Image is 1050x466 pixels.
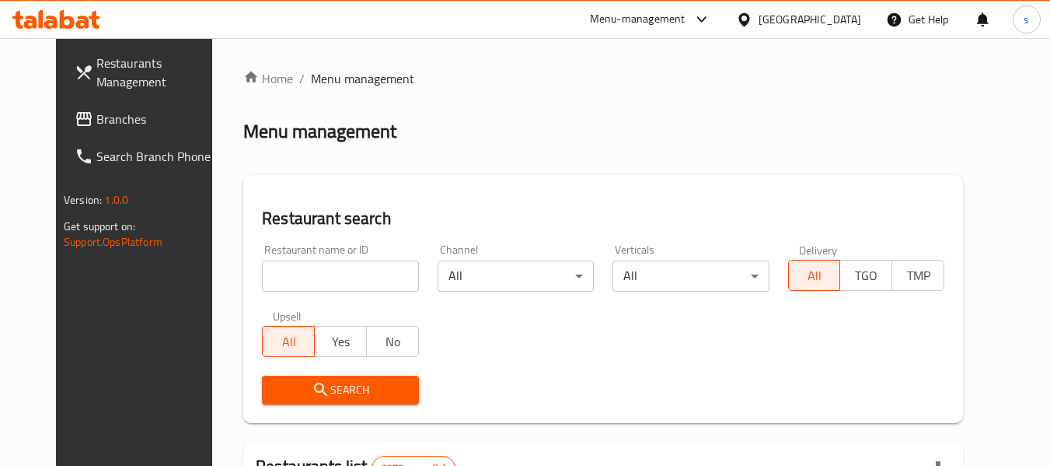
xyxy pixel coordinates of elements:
span: Search Branch Phone [96,147,219,166]
label: Upsell [273,310,302,321]
button: TGO [839,260,892,291]
div: Menu-management [590,10,685,29]
button: No [366,326,419,357]
span: Yes [321,331,361,353]
div: [GEOGRAPHIC_DATA] [759,11,861,28]
span: Search [274,380,406,400]
span: Version: [64,190,102,210]
span: 1.0.0 [104,190,128,210]
h2: Menu management [243,119,396,144]
span: TMP [898,265,938,287]
span: No [373,331,413,353]
div: All [438,261,594,292]
span: TGO [846,265,886,287]
nav: breadcrumb [243,69,963,88]
button: TMP [891,260,944,291]
a: Support.OpsPlatform [64,232,162,252]
button: All [262,326,315,357]
button: Search [262,376,418,405]
span: Menu management [311,69,414,88]
div: All [612,261,769,292]
a: Branches [62,100,232,138]
h2: Restaurant search [262,207,944,230]
button: Yes [314,326,367,357]
span: Get support on: [64,216,135,237]
button: All [788,260,841,291]
a: Search Branch Phone [62,138,232,175]
span: s [1024,11,1029,28]
label: Delivery [799,244,838,255]
span: All [269,331,309,353]
span: Branches [96,110,219,128]
span: Restaurants Management [96,54,219,91]
a: Home [243,69,293,88]
a: Restaurants Management [62,44,232,100]
li: / [299,69,305,88]
span: All [795,265,835,287]
input: Search for restaurant name or ID.. [262,261,418,292]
